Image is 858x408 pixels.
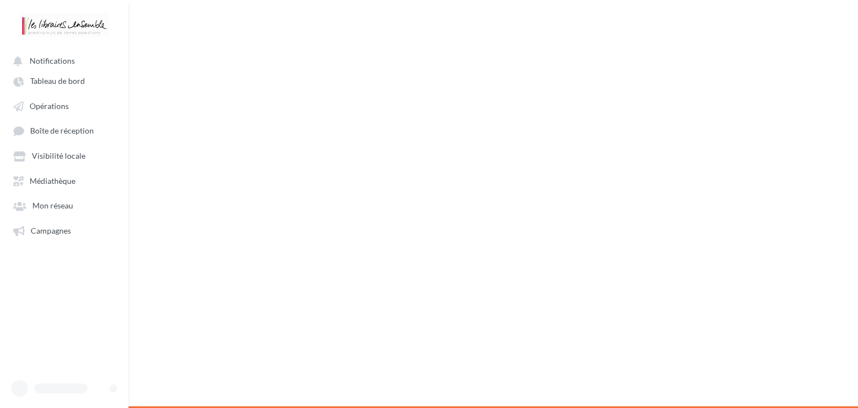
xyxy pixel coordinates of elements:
span: Notifications [30,56,75,65]
span: Campagnes [31,226,71,235]
a: Mon réseau [7,195,122,215]
a: Visibilité locale [7,145,122,165]
span: Visibilité locale [32,151,85,161]
span: Opérations [30,101,69,111]
span: Boîte de réception [30,126,94,136]
a: Campagnes [7,220,122,240]
span: Mon réseau [32,201,73,211]
span: Médiathèque [30,176,75,186]
a: Médiathèque [7,170,122,191]
span: Tableau de bord [30,77,85,86]
a: Tableau de bord [7,70,122,91]
a: Opérations [7,96,122,116]
a: Boîte de réception [7,120,122,141]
